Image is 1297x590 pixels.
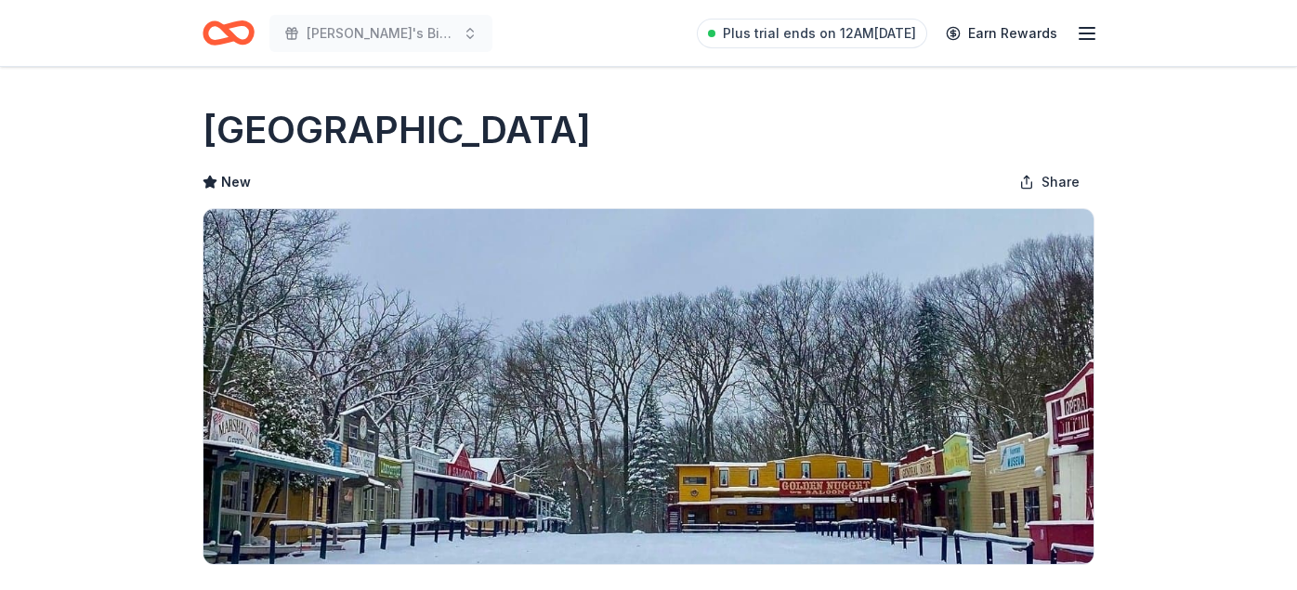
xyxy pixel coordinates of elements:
[203,209,1094,564] img: Image for Wild West City
[697,19,927,48] a: Plus trial ends on 12AM[DATE]
[203,11,255,55] a: Home
[935,17,1068,50] a: Earn Rewards
[269,15,492,52] button: [PERSON_NAME]'s Birthday [PERSON_NAME]
[221,171,251,193] span: New
[203,104,591,156] h1: [GEOGRAPHIC_DATA]
[1004,164,1094,201] button: Share
[1042,171,1080,193] span: Share
[723,22,916,45] span: Plus trial ends on 12AM[DATE]
[307,22,455,45] span: [PERSON_NAME]'s Birthday [PERSON_NAME]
